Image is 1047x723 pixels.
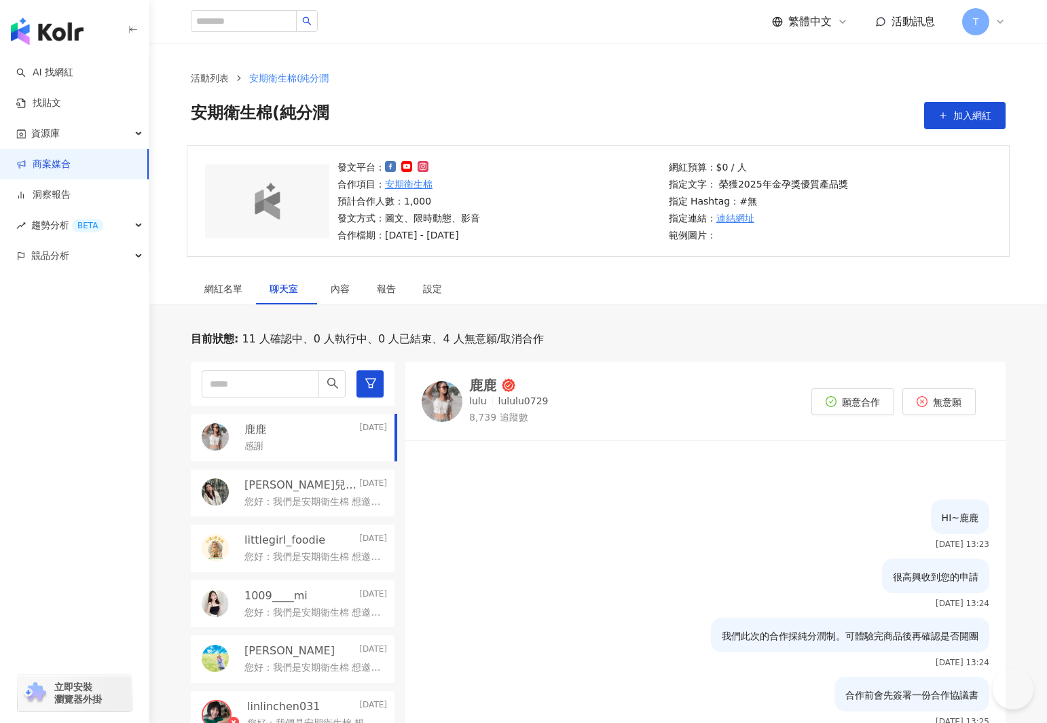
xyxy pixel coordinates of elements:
span: 資源庫 [31,118,60,149]
p: [DATE] 13:23 [936,540,989,550]
img: logo [11,18,84,45]
span: T [973,14,979,29]
p: 指定連結： [669,211,848,226]
a: searchAI 找網紅 [16,66,73,80]
span: search [302,16,312,26]
div: 內容 [331,281,350,296]
span: 加入網紅 [953,110,991,121]
div: 報告 [377,281,396,296]
p: 合作前會先簽署一份合作協議書 [845,688,978,703]
p: 網紅預算：$0 / 人 [669,160,848,175]
p: 發文平台： [337,160,480,175]
a: 商案媒合 [16,158,71,171]
p: #無 [739,194,757,209]
p: [DATE] [359,478,387,493]
span: 競品分析 [31,241,69,271]
img: KOL Avatar [202,645,229,672]
a: 活動列表 [188,71,232,86]
p: 您好：我們是安期衛生棉 想邀請您合作開團 先提供我們的官網給您參考 [URL][DOMAIN_NAME][PERSON_NAME] 期待您的回覆！謝謝 [244,606,382,620]
p: [DATE] [359,643,387,658]
span: 聊天室 [270,284,304,294]
p: 指定 Hashtag： [669,194,848,209]
span: 11 人確認中、0 人執行中、0 人已結束、4 人無意願/取消合作 [238,332,544,347]
p: 發文方式：圖文、限時動態、影音 [337,211,480,226]
p: 合作項目： [337,177,480,192]
img: KOL Avatar [202,478,229,506]
a: 連結網址 [716,211,754,226]
p: HI~鹿鹿 [942,511,978,526]
p: [DATE] 13:24 [936,599,989,609]
a: chrome extension立即安裝 瀏覽器外掛 [18,675,132,711]
p: littlegirl_foodie [244,533,325,548]
span: 安期衛生棉(純分潤 [191,102,329,129]
p: 感謝 [244,440,263,453]
p: lulu [469,395,487,408]
span: check-circle [826,396,837,407]
p: 8,739 追蹤數 [469,411,548,425]
span: 繁體中文 [788,14,832,29]
iframe: Help Scout Beacon - Open [993,669,1033,709]
p: 您好：我們是安期衛生棉 想邀請您合作開團 先提供我們的官網給您參考 [URL][DOMAIN_NAME][PERSON_NAME] 期待您的回覆！謝謝 [244,550,382,564]
span: 活動訊息 [892,15,935,28]
img: KOL Avatar [422,381,462,422]
p: 您好：我們是安期衛生棉 想邀請您合作開團 先提供我們的官網給您參考 [URL][DOMAIN_NAME][PERSON_NAME] 期待您的回覆！謝謝 [244,495,382,509]
p: 我們此次的合作採純分潤制。可體驗完商品後再確認是否開團 [722,629,978,644]
img: KOL Avatar [202,423,229,451]
span: rise [16,221,26,230]
p: [DATE] [359,588,387,603]
span: close-circle [917,396,927,407]
p: [DATE] [359,533,387,548]
div: BETA [72,219,103,232]
div: 鹿鹿 [469,378,496,392]
img: chrome extension [22,682,48,704]
span: 無意願 [933,397,961,408]
a: 安期衛生棉 [385,177,433,192]
p: 鹿鹿 [244,422,266,437]
p: [PERSON_NAME]兒♡旅遊 美食 保養 [244,478,356,493]
span: 安期衛生棉(純分潤 [249,73,329,84]
div: 網紅名單 [204,281,242,296]
a: KOL Avatar鹿鹿lululululu07298,739 追蹤數 [422,378,548,424]
img: KOL Avatar [202,590,229,617]
span: 趨勢分析 [31,210,103,241]
p: 您好：我們是安期衛生棉 想邀請您合作開團 先提供我們的官網給您參考 [URL][DOMAIN_NAME][PERSON_NAME] 期待您的回覆！謝謝 [244,661,382,675]
p: 很高興收到您的申請 [893,570,978,585]
p: 指定文字： 榮獲2025年金孕獎優質產品獎 [669,177,848,192]
p: [DATE] [359,699,387,714]
p: 目前狀態 : [191,332,238,347]
p: 預計合作人數：1,000 [337,194,480,209]
p: [DATE] 13:24 [936,658,989,668]
span: filter [365,377,377,389]
p: linlinchen031 [247,699,320,714]
a: 找貼文 [16,96,61,110]
button: 無意願 [902,388,976,415]
button: 願意合作 [811,388,894,415]
span: 立即安裝 瀏覽器外掛 [54,681,102,705]
span: 願意合作 [842,397,880,408]
div: 設定 [423,281,442,296]
p: 合作檔期：[DATE] - [DATE] [337,228,480,243]
span: search [327,377,339,389]
p: lululu0729 [498,395,549,408]
button: 加入網紅 [924,102,1006,129]
img: logo [236,183,299,219]
p: [PERSON_NAME] [244,643,335,658]
p: [DATE] [359,422,387,437]
img: KOL Avatar [202,534,229,561]
a: 洞察報告 [16,188,71,202]
p: 1009____mi [244,588,308,603]
p: 範例圖片： [669,228,848,243]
